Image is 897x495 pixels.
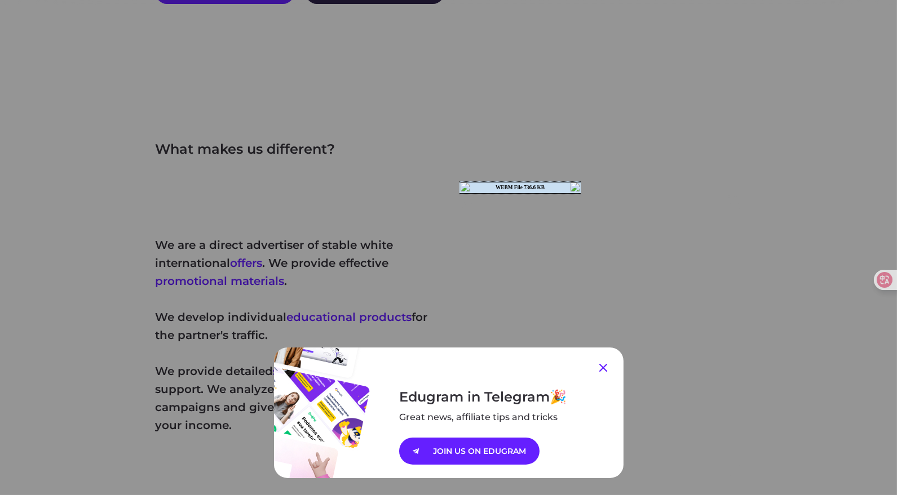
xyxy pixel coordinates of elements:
[571,182,580,191] img: close16.png
[471,182,569,193] td: WEBM File 736.6 KB
[399,388,615,406] p: Edugram in Telegram
[433,445,526,457] p: JOIN US ON EDUGRAM
[399,411,615,424] p: Great news, affiliate tips and tricks
[399,438,540,465] a: JOIN US ON EDUGRAM
[461,182,470,191] img: icon16.png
